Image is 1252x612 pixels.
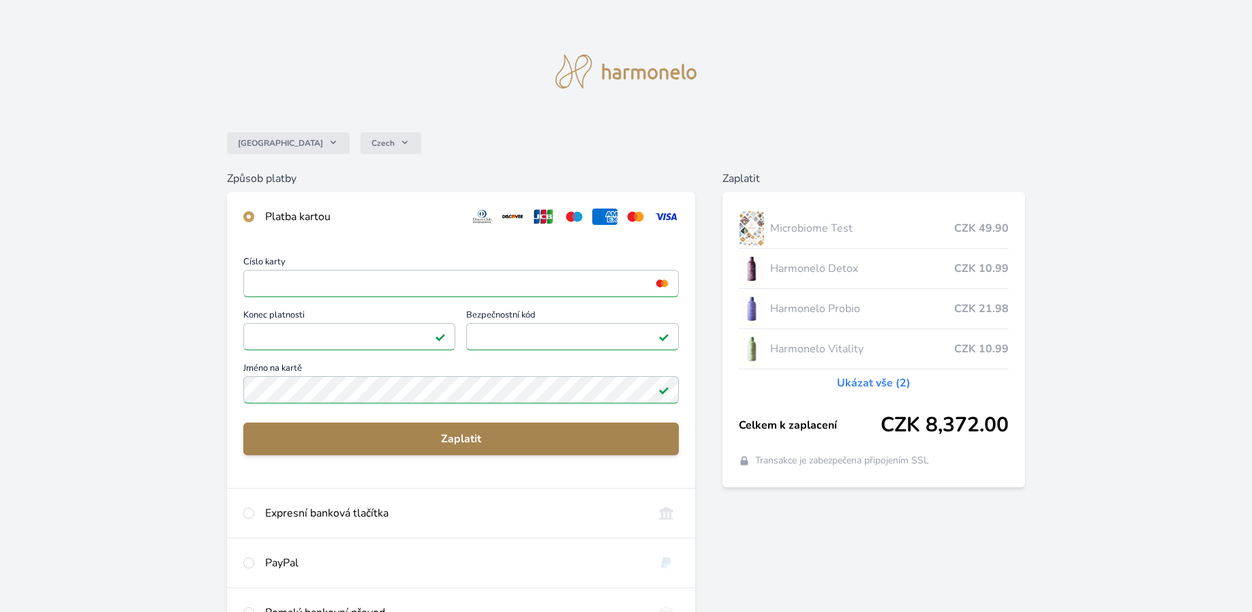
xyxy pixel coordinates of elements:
[254,431,668,447] span: Zaplatit
[243,423,679,455] button: Zaplatit
[265,209,459,225] div: Platba kartou
[470,209,495,225] img: diners.svg
[249,274,673,293] iframe: Iframe pro číslo karty
[371,138,395,149] span: Czech
[500,209,525,225] img: discover.svg
[658,384,669,395] img: Platné pole
[238,138,323,149] span: [GEOGRAPHIC_DATA]
[954,301,1009,317] span: CZK 21.98
[623,209,648,225] img: mc.svg
[361,132,421,154] button: Czech
[227,170,695,187] h6: Způsob platby
[243,376,679,403] input: Jméno na kartěPlatné pole
[954,220,1009,236] span: CZK 49.90
[562,209,587,225] img: maestro.svg
[435,331,446,342] img: Platné pole
[654,555,679,571] img: paypal.svg
[739,417,881,433] span: Celkem k zaplacení
[739,251,765,286] img: DETOX_se_stinem_x-lo.jpg
[227,132,350,154] button: [GEOGRAPHIC_DATA]
[770,220,955,236] span: Microbiome Test
[770,341,955,357] span: Harmonelo Vitality
[739,292,765,326] img: CLEAN_PROBIO_se_stinem_x-lo.jpg
[592,209,617,225] img: amex.svg
[466,311,678,323] span: Bezpečnostní kód
[654,209,679,225] img: visa.svg
[881,413,1009,438] span: CZK 8,372.00
[265,555,643,571] div: PayPal
[555,55,697,89] img: logo.svg
[739,332,765,366] img: CLEAN_VITALITY_se_stinem_x-lo.jpg
[472,327,672,346] iframe: Iframe pro bezpečnostní kód
[770,301,955,317] span: Harmonelo Probio
[837,375,911,391] a: Ukázat vše (2)
[531,209,556,225] img: jcb.svg
[755,454,929,468] span: Transakce je zabezpečena připojením SSL
[249,327,449,346] iframe: Iframe pro datum vypršení platnosti
[770,260,955,277] span: Harmonelo Detox
[954,260,1009,277] span: CZK 10.99
[243,364,679,376] span: Jméno na kartě
[658,331,669,342] img: Platné pole
[654,505,679,521] img: onlineBanking_CZ.svg
[722,170,1026,187] h6: Zaplatit
[954,341,1009,357] span: CZK 10.99
[653,277,671,290] img: mc
[739,211,765,245] img: MSK-lo.png
[243,258,679,270] span: Číslo karty
[265,505,643,521] div: Expresní banková tlačítka
[243,311,455,323] span: Konec platnosti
